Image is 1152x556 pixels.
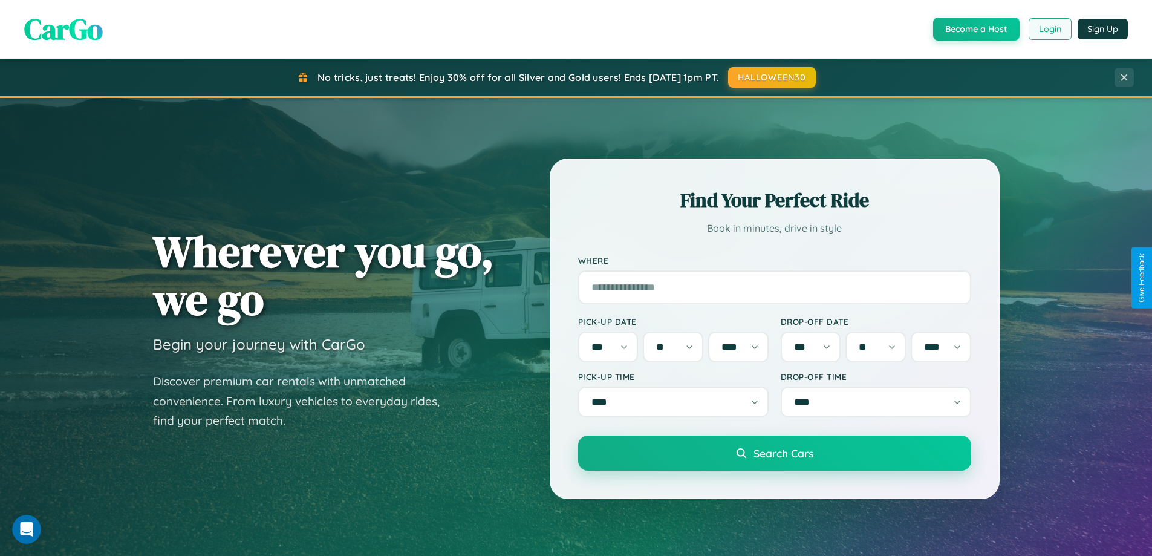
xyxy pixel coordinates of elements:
[578,436,971,471] button: Search Cars
[728,67,816,88] button: HALLOWEEN30
[578,371,769,382] label: Pick-up Time
[153,371,455,431] p: Discover premium car rentals with unmatched convenience. From luxury vehicles to everyday rides, ...
[24,9,103,49] span: CarGo
[578,220,971,237] p: Book in minutes, drive in style
[578,316,769,327] label: Pick-up Date
[933,18,1020,41] button: Become a Host
[1078,19,1128,39] button: Sign Up
[781,371,971,382] label: Drop-off Time
[153,227,494,323] h1: Wherever you go, we go
[781,316,971,327] label: Drop-off Date
[153,335,365,353] h3: Begin your journey with CarGo
[578,255,971,266] label: Where
[1029,18,1072,40] button: Login
[12,515,41,544] iframe: Intercom live chat
[578,187,971,214] h2: Find Your Perfect Ride
[317,71,719,83] span: No tricks, just treats! Enjoy 30% off for all Silver and Gold users! Ends [DATE] 1pm PT.
[753,446,813,460] span: Search Cars
[1137,253,1146,303] div: Give Feedback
